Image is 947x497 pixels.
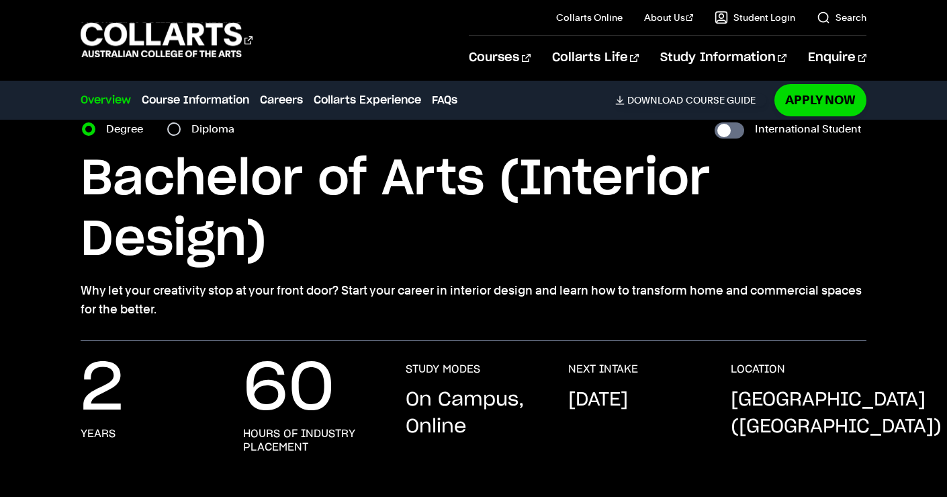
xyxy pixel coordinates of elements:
[469,36,530,80] a: Courses
[81,92,131,108] a: Overview
[314,92,421,108] a: Collarts Experience
[191,120,242,139] label: Diploma
[808,36,866,80] a: Enquire
[81,149,866,270] h1: Bachelor of Arts (Interior Design)
[731,387,942,441] p: [GEOGRAPHIC_DATA] ([GEOGRAPHIC_DATA])
[731,362,785,376] h3: LOCATION
[243,427,379,454] h3: hours of industry placement
[406,362,480,376] h3: STUDY MODES
[615,94,766,106] a: DownloadCourse Guide
[755,120,861,139] label: International Student
[627,94,683,106] span: Download
[568,362,638,376] h3: NEXT INTAKE
[81,21,253,59] div: Go to homepage
[568,387,628,414] p: [DATE]
[81,362,124,416] p: 2
[106,120,151,139] label: Degree
[432,92,457,108] a: FAQs
[556,11,623,24] a: Collarts Online
[243,362,334,416] p: 60
[406,387,541,441] p: On Campus, Online
[142,92,249,108] a: Course Information
[715,11,795,24] a: Student Login
[774,84,866,116] a: Apply Now
[552,36,639,80] a: Collarts Life
[260,92,303,108] a: Careers
[81,281,866,319] p: Why let your creativity stop at your front door? Start your career in interior design and learn h...
[660,36,786,80] a: Study Information
[644,11,694,24] a: About Us
[817,11,866,24] a: Search
[81,427,116,441] h3: years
